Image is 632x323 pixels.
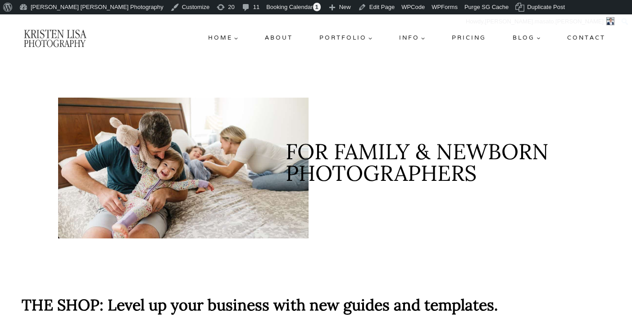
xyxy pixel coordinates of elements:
[261,30,296,46] a: About
[205,30,609,46] nav: Primary Navigation
[316,30,376,46] a: Portfolio
[58,98,309,238] img: A family of four playing together on the bed while being photographed by a family photograher
[463,14,618,29] a: Howdy,
[509,30,544,46] a: Blog
[313,3,321,11] span: 1
[396,30,429,46] a: Info
[22,295,498,314] strong: THE SHOP: Level up your business with new guides and templates.
[485,18,604,25] span: [PERSON_NAME].masato.[PERSON_NAME]
[23,28,87,48] img: Kristen Lisa Photography
[448,30,490,46] a: Pricing
[208,33,238,43] span: Home
[286,141,574,184] h2: For Family & Newborn Photographers
[564,30,609,46] a: Contact
[319,33,373,43] span: Portfolio
[205,30,242,46] a: Home
[399,33,425,43] span: Info
[513,33,541,43] span: Blog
